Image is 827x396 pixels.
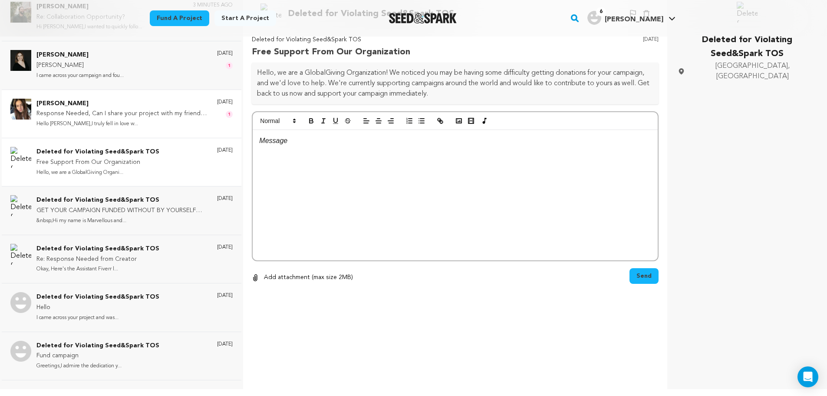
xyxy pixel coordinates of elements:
[36,71,124,81] p: I came across your campaign and fou...
[36,109,208,119] p: Response Needed, Can I share your project with my friend and family!!!
[36,206,208,216] p: GET YOUR CAMPAIGN FUNDED WITHOUT BY YOURSELF WITHOUT HIRING EXPERT
[150,10,209,26] a: Fund a project
[605,16,663,23] span: [PERSON_NAME]
[36,119,208,129] p: Hello [PERSON_NAME],I truly fell in love w...
[36,168,159,178] p: Hello, we are a GlobalGiving Organi...
[36,244,159,254] p: Deleted for Violating Seed&Spark TOS
[36,99,208,109] p: [PERSON_NAME]
[226,62,233,69] span: 1
[36,361,159,371] p: Greetings,I admire the dedication y...
[596,7,606,16] span: 6
[636,272,652,280] span: Send
[217,99,233,106] p: [DATE]
[36,195,208,206] p: Deleted for Violating Seed&Spark TOS
[586,9,677,27] span: Warren H.'s Profile
[689,61,817,82] span: [GEOGRAPHIC_DATA], [GEOGRAPHIC_DATA]
[629,268,659,284] button: Send
[226,111,233,118] span: 1
[36,351,159,361] p: Fund campaign
[10,244,31,265] img: Deleted for Violating Seed&Spark TOS Photo
[10,147,31,168] img: Deleted for Violating Seed&Spark TOS Photo
[252,45,410,59] p: Free Support From Our Organization
[36,313,159,323] p: I came across your project and was...
[36,254,159,265] p: Re: Response Needed from Creator
[10,50,31,71] img: Savino Lee Photo
[36,147,159,157] p: Deleted for Violating Seed&Spark TOS
[10,195,31,216] img: Deleted for Violating Seed&Spark TOS Photo
[389,13,457,23] a: Seed&Spark Homepage
[10,99,31,120] img: Sophia Thompson Photo
[217,292,233,299] p: [DATE]
[36,216,208,226] p: &nbsp;Hi my name is Marvellous and...
[587,11,601,25] img: user.png
[678,33,817,61] p: Deleted for Violating Seed&Spark TOS
[36,303,159,313] p: Hello
[36,264,159,274] p: Okay, Here's the Assistant Fiverr l...
[217,341,233,348] p: [DATE]
[217,195,233,202] p: [DATE]
[252,35,410,45] p: Deleted for Violating Seed&Spark TOS
[10,341,31,362] img: Deleted for Violating Seed&Spark TOS Photo
[586,9,677,25] a: Warren H.'s Profile
[36,60,124,71] p: [PERSON_NAME]
[252,268,353,287] button: Add attachment (max size 2MB)
[36,157,159,168] p: Free Support From Our Organization
[217,244,233,251] p: [DATE]
[36,292,159,303] p: Deleted for Violating Seed&Spark TOS
[217,147,233,154] p: [DATE]
[36,50,124,60] p: [PERSON_NAME]
[643,35,659,59] p: [DATE]
[214,10,276,26] a: Start a project
[10,292,31,313] img: Deleted for Violating Seed&Spark TOS Photo
[389,13,457,23] img: Seed&Spark Logo Dark Mode
[217,50,233,57] p: [DATE]
[587,11,663,25] div: Warren H.'s Profile
[36,341,159,351] p: Deleted for Violating Seed&Spark TOS
[797,366,818,387] div: Open Intercom Messenger
[257,70,649,97] span: Hello, we are a GlobalGiving Organization! We noticed you may be having some difficulty getting d...
[264,273,353,283] p: Add attachment (max size 2MB)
